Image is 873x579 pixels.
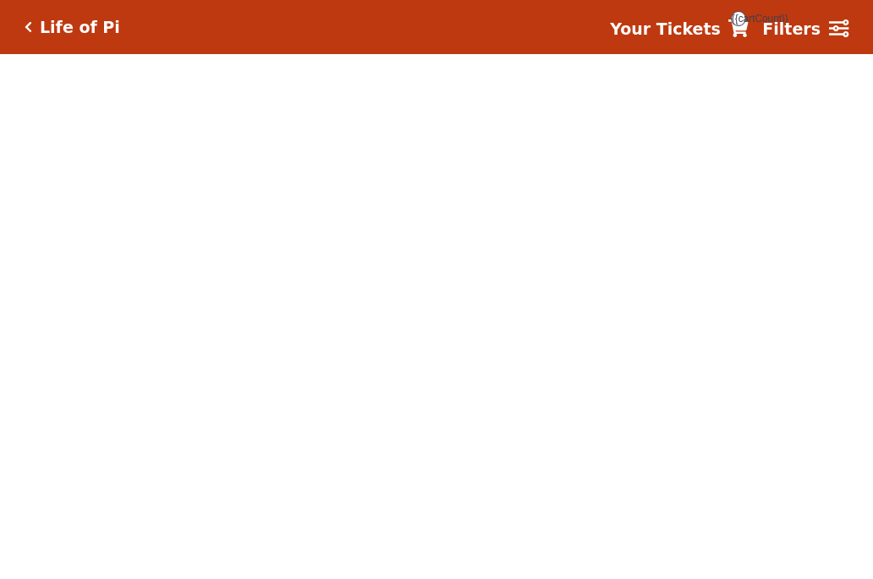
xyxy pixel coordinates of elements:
[610,17,749,41] a: Your Tickets {{cartCount}}
[610,19,721,38] strong: Your Tickets
[731,11,746,26] span: {{cartCount}}
[762,19,821,38] strong: Filters
[40,18,120,37] h5: Life of Pi
[762,17,848,41] a: Filters
[25,21,32,33] a: Click here to go back to filters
